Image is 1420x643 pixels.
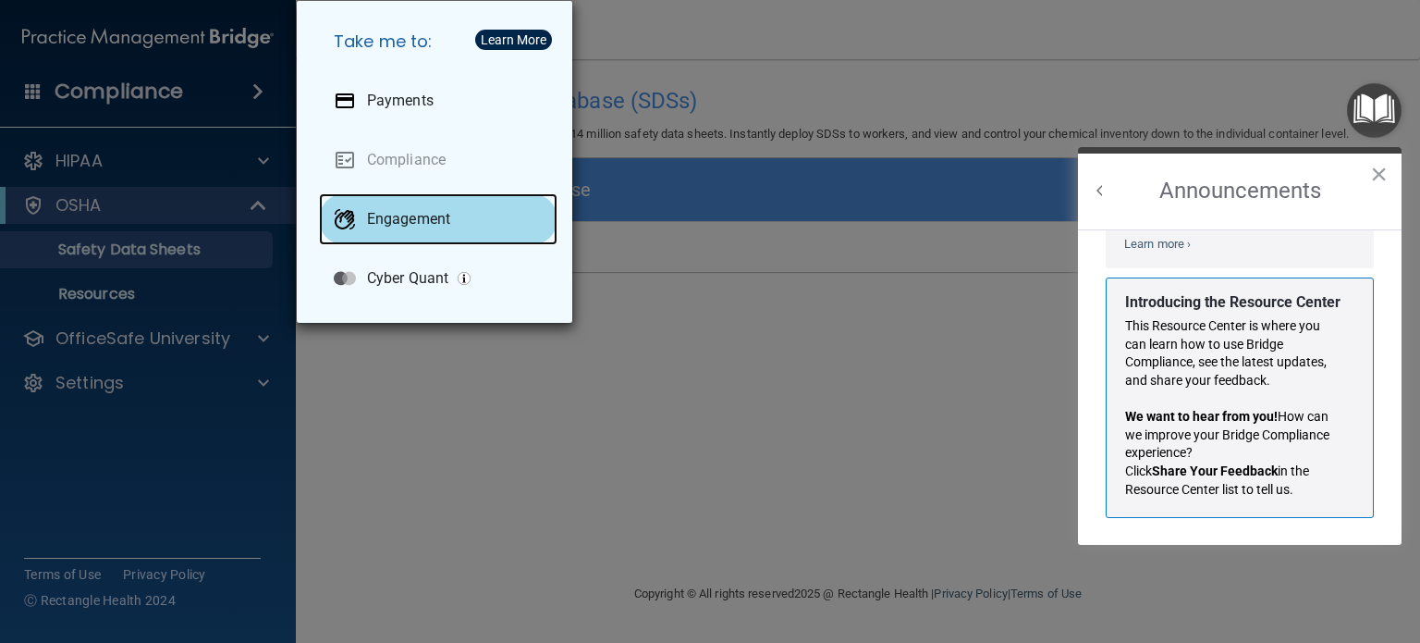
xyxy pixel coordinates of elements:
h2: Announcements [1078,154,1402,229]
button: Back to Resource Center Home [1091,181,1109,200]
h5: Take me to: [319,16,557,68]
div: Resource Center [1078,147,1402,545]
strong: Introducing the Resource Center [1125,293,1340,311]
strong: Share Your Feedback [1152,464,1278,478]
strong: We want to hear from you! [1125,409,1278,424]
span: in the Resource Center list to tell us. [1125,464,1312,497]
p: This Resource Center is where you can learn how to use Bridge Compliance, see the latest updates,... [1125,317,1340,390]
p: Engagement [367,210,450,229]
p: Payments [367,92,434,110]
a: Cyber Quant [319,253,557,304]
a: Learn more › [1124,237,1191,251]
p: Cyber Quant [367,269,448,288]
div: Learn More [481,33,546,46]
button: Learn More [475,30,552,50]
span: Click [1125,464,1152,478]
a: Engagement [319,193,557,245]
a: Compliance [319,134,557,186]
span: How can we improve your Bridge Compliance experience? [1125,409,1332,460]
a: Payments [319,75,557,127]
button: Close [1370,159,1388,189]
button: Open Resource Center [1347,83,1402,138]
